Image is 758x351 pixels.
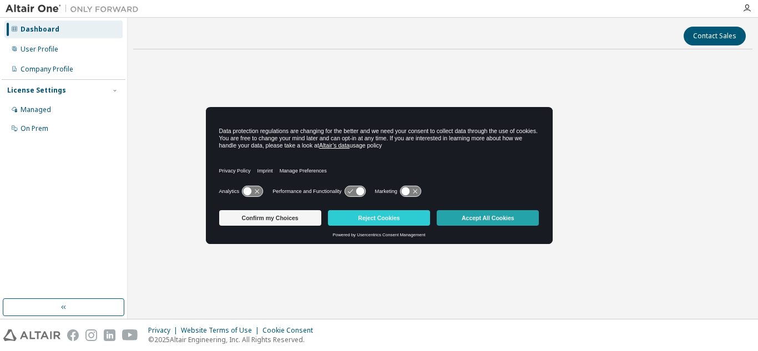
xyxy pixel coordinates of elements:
[85,329,97,341] img: instagram.svg
[21,45,58,54] div: User Profile
[21,124,48,133] div: On Prem
[21,65,73,74] div: Company Profile
[684,27,746,45] button: Contact Sales
[21,25,59,34] div: Dashboard
[148,335,320,344] p: © 2025 Altair Engineering, Inc. All Rights Reserved.
[7,86,66,95] div: License Settings
[181,326,262,335] div: Website Terms of Use
[262,326,320,335] div: Cookie Consent
[21,105,51,114] div: Managed
[104,329,115,341] img: linkedin.svg
[148,326,181,335] div: Privacy
[6,3,144,14] img: Altair One
[3,329,60,341] img: altair_logo.svg
[122,329,138,341] img: youtube.svg
[67,329,79,341] img: facebook.svg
